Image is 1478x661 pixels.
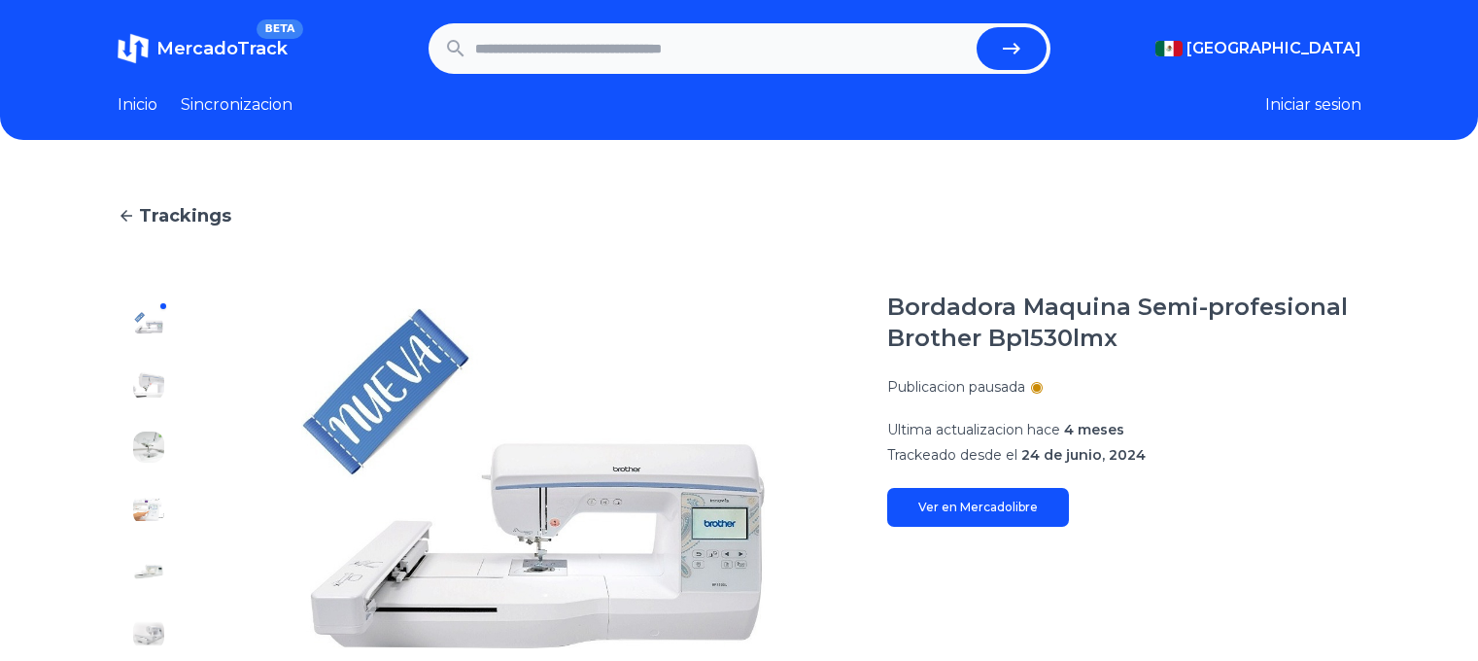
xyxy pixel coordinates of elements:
span: 24 de junio, 2024 [1021,446,1146,464]
span: 4 meses [1064,421,1124,438]
h1: Bordadora Maquina Semi-profesional Brother Bp1530lmx [887,292,1361,354]
img: Bordadora Maquina Semi-profesional Brother Bp1530lmx [133,494,164,525]
a: Trackings [118,202,1361,229]
span: BETA [257,19,302,39]
img: MercadoTrack [118,33,149,64]
img: Mexico [1155,41,1183,56]
a: Ver en Mercadolibre [887,488,1069,527]
a: Inicio [118,93,157,117]
img: Bordadora Maquina Semi-profesional Brother Bp1530lmx [133,556,164,587]
span: MercadoTrack [156,38,288,59]
p: Publicacion pausada [887,377,1025,397]
button: Iniciar sesion [1265,93,1361,117]
span: Trackings [139,202,231,229]
span: Ultima actualizacion hace [887,421,1060,438]
img: Bordadora Maquina Semi-profesional Brother Bp1530lmx [133,369,164,400]
a: Sincronizacion [181,93,292,117]
img: Bordadora Maquina Semi-profesional Brother Bp1530lmx [133,618,164,649]
span: [GEOGRAPHIC_DATA] [1186,37,1361,60]
a: MercadoTrackBETA [118,33,288,64]
img: Bordadora Maquina Semi-profesional Brother Bp1530lmx [133,432,164,463]
button: [GEOGRAPHIC_DATA] [1155,37,1361,60]
span: Trackeado desde el [887,446,1017,464]
img: Bordadora Maquina Semi-profesional Brother Bp1530lmx [133,307,164,338]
